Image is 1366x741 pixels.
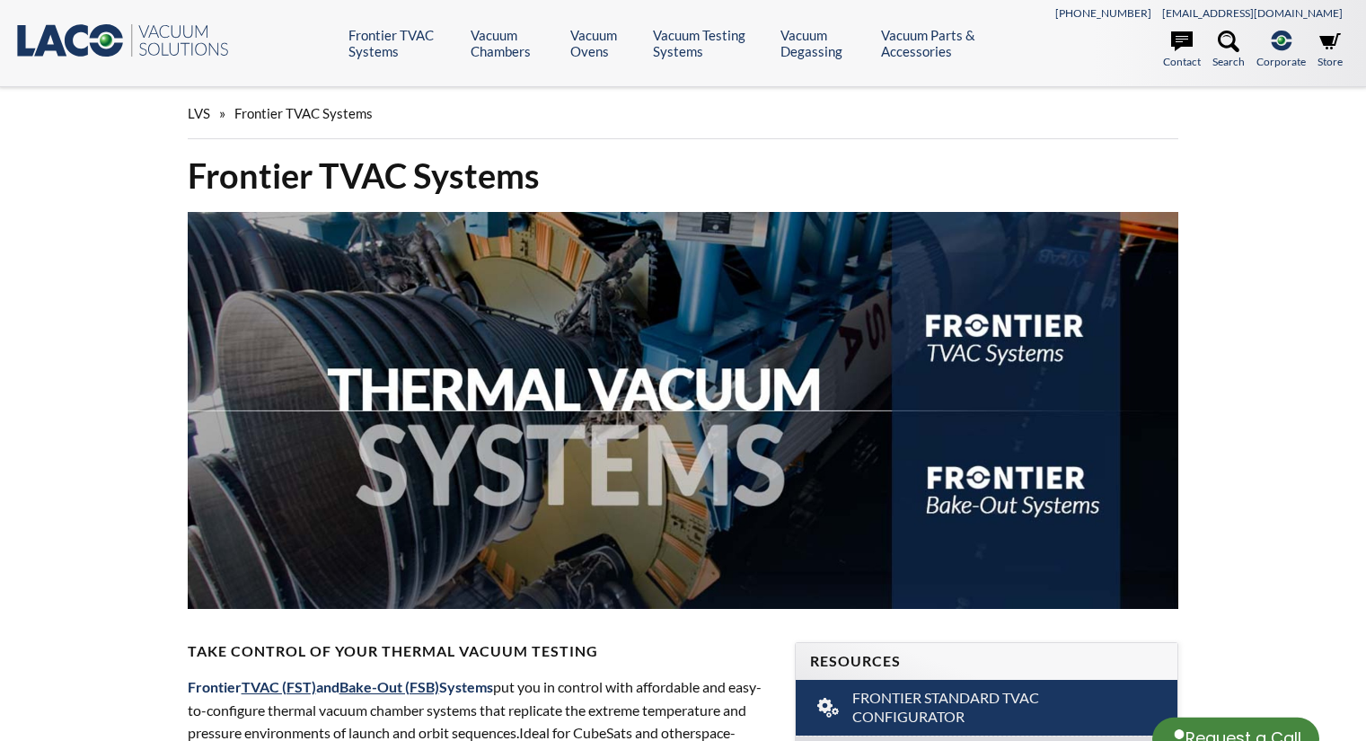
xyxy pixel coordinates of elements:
[852,689,1124,727] span: Frontier Standard TVAC Configurator
[881,27,1013,59] a: Vacuum Parts & Accessories
[339,678,439,695] a: Bake-Out (FSB)
[1318,31,1343,70] a: Store
[188,88,1179,139] div: »
[796,680,1177,736] a: Frontier Standard TVAC Configurator
[570,27,639,59] a: Vacuum Ovens
[348,27,457,59] a: Frontier TVAC Systems
[242,678,316,695] a: TVAC (FST)
[188,105,210,121] span: LVS
[471,27,557,59] a: Vacuum Chambers
[1163,31,1201,70] a: Contact
[1212,31,1245,70] a: Search
[188,154,1179,198] h1: Frontier TVAC Systems
[780,27,868,59] a: Vacuum Degassing
[234,105,373,121] span: Frontier TVAC Systems
[810,652,1163,671] h4: Resources
[188,212,1179,609] img: Thermal Vacuum Systems header
[188,678,493,695] span: Frontier and Systems
[188,642,774,661] h4: Take Control of Your Thermal Vacuum Testing
[519,724,532,741] span: Id
[653,27,767,59] a: Vacuum Testing Systems
[1162,6,1343,20] a: [EMAIL_ADDRESS][DOMAIN_NAME]
[1055,6,1151,20] a: [PHONE_NUMBER]
[1256,53,1306,70] span: Corporate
